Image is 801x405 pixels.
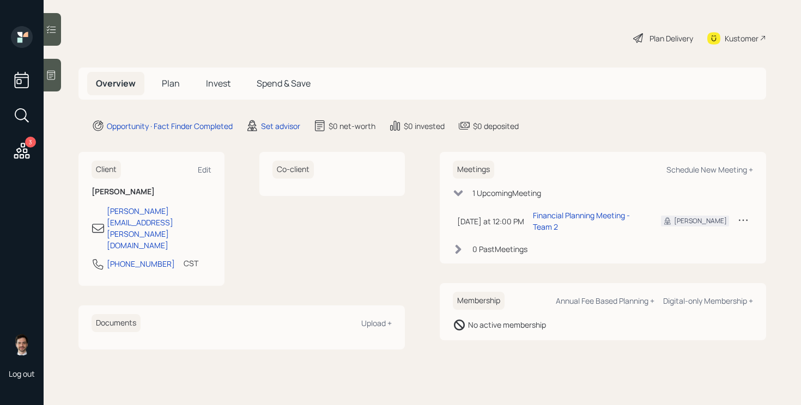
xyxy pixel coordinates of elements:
[468,319,546,330] div: No active membership
[453,161,494,179] h6: Meetings
[257,77,311,89] span: Spend & Save
[457,216,524,227] div: [DATE] at 12:00 PM
[92,187,211,197] h6: [PERSON_NAME]
[674,216,727,226] div: [PERSON_NAME]
[329,120,375,132] div: $0 net-worth
[184,257,198,269] div: CST
[361,318,392,328] div: Upload +
[92,314,141,332] h6: Documents
[272,161,314,179] h6: Co-client
[162,77,180,89] span: Plan
[666,164,753,175] div: Schedule New Meeting +
[96,77,136,89] span: Overview
[92,161,121,179] h6: Client
[107,258,175,269] div: [PHONE_NUMBER]
[725,33,758,44] div: Kustomer
[107,120,233,132] div: Opportunity · Fact Finder Completed
[9,369,35,379] div: Log out
[404,120,445,132] div: $0 invested
[25,137,36,148] div: 3
[556,296,654,306] div: Annual Fee Based Planning +
[650,33,693,44] div: Plan Delivery
[663,296,753,306] div: Digital-only Membership +
[453,292,505,310] h6: Membership
[206,77,230,89] span: Invest
[472,187,541,199] div: 1 Upcoming Meeting
[473,120,519,132] div: $0 deposited
[11,334,33,355] img: jonah-coleman-headshot.png
[533,210,644,232] div: Financial Planning Meeting - Team 2
[198,164,211,175] div: Edit
[261,120,300,132] div: Set advisor
[472,243,527,255] div: 0 Past Meeting s
[107,205,211,251] div: [PERSON_NAME][EMAIL_ADDRESS][PERSON_NAME][DOMAIN_NAME]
